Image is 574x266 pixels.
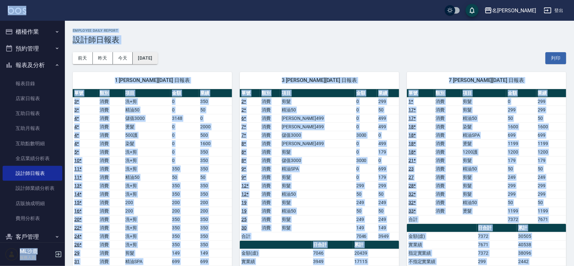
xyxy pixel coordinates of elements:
[98,131,123,139] td: 消費
[434,181,461,190] td: 消費
[241,200,247,205] a: 19
[377,232,399,240] td: 3949
[260,139,280,148] td: 消費
[461,148,506,156] td: 1200護
[199,198,232,207] td: 200
[199,156,232,165] td: 350
[260,198,280,207] td: 消費
[377,165,399,173] td: 699
[260,215,280,224] td: 消費
[506,139,536,148] td: 1199
[199,165,232,173] td: 350
[98,232,123,240] td: 消費
[98,148,123,156] td: 消費
[170,224,199,232] td: 350
[280,215,355,224] td: 剪髮
[240,89,399,241] table: a dense table
[280,106,355,114] td: 精油50
[280,148,355,156] td: 剪髮
[377,215,399,224] td: 249
[170,173,199,181] td: 50
[20,255,53,260] p: 服務人員
[355,198,377,207] td: 249
[377,89,399,98] th: 業績
[199,173,232,181] td: 50
[280,224,355,232] td: 剪髮
[434,156,461,165] td: 消費
[199,224,232,232] td: 350
[280,173,355,181] td: 剪髮
[170,181,199,190] td: 350
[248,77,391,84] span: 3 [PERSON_NAME][DATE] 日報表
[355,181,377,190] td: 299
[466,4,479,17] button: save
[3,228,62,245] button: 客戶管理
[98,114,123,122] td: 消費
[170,148,199,156] td: 0
[461,139,506,148] td: 燙髮
[8,6,26,14] img: Logo
[536,139,566,148] td: 1199
[461,207,506,215] td: 燙髮
[124,122,170,131] td: 燙髮
[517,240,566,249] td: 40538
[409,175,414,180] a: 27
[353,241,399,249] th: 累計
[355,97,377,106] td: 0
[170,198,199,207] td: 200
[124,181,170,190] td: 洗+剪
[260,181,280,190] td: 消費
[124,173,170,181] td: 精油50
[98,249,123,257] td: 消費
[170,114,199,122] td: 3148
[98,224,123,232] td: 消費
[377,181,399,190] td: 299
[434,139,461,148] td: 消費
[260,89,280,98] th: 類別
[260,207,280,215] td: 消費
[170,139,199,148] td: 0
[98,207,123,215] td: 消費
[355,156,377,165] td: 3000
[434,148,461,156] td: 消費
[124,257,170,266] td: 精油SPA
[536,97,566,106] td: 299
[355,232,377,240] td: 7046
[3,166,62,181] a: 設計師日報表
[98,89,123,98] th: 類別
[407,232,477,240] td: 金額(虛)
[170,257,199,266] td: 699
[355,89,377,98] th: 金額
[3,121,62,136] a: 互助月報表
[199,249,232,257] td: 149
[377,224,399,232] td: 149
[407,89,566,224] table: a dense table
[260,106,280,114] td: 消費
[3,40,62,57] button: 預約管理
[170,232,199,240] td: 350
[506,215,536,224] td: 7372
[536,131,566,139] td: 699
[506,89,536,98] th: 金額
[355,173,377,181] td: 0
[98,165,123,173] td: 消費
[260,156,280,165] td: 消費
[5,248,18,261] img: Person
[98,190,123,198] td: 消費
[98,106,123,114] td: 消費
[407,257,477,266] td: 不指定實業績
[124,89,170,98] th: 項目
[311,249,353,257] td: 7046
[355,215,377,224] td: 249
[506,131,536,139] td: 699
[461,131,506,139] td: 精油SPA
[124,97,170,106] td: 洗+剪
[536,190,566,198] td: 299
[260,122,280,131] td: 消費
[377,198,399,207] td: 249
[98,215,123,224] td: 消費
[20,248,53,255] h5: ML沙鹿
[98,156,123,165] td: 消費
[280,89,355,98] th: 項目
[461,165,506,173] td: 精油50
